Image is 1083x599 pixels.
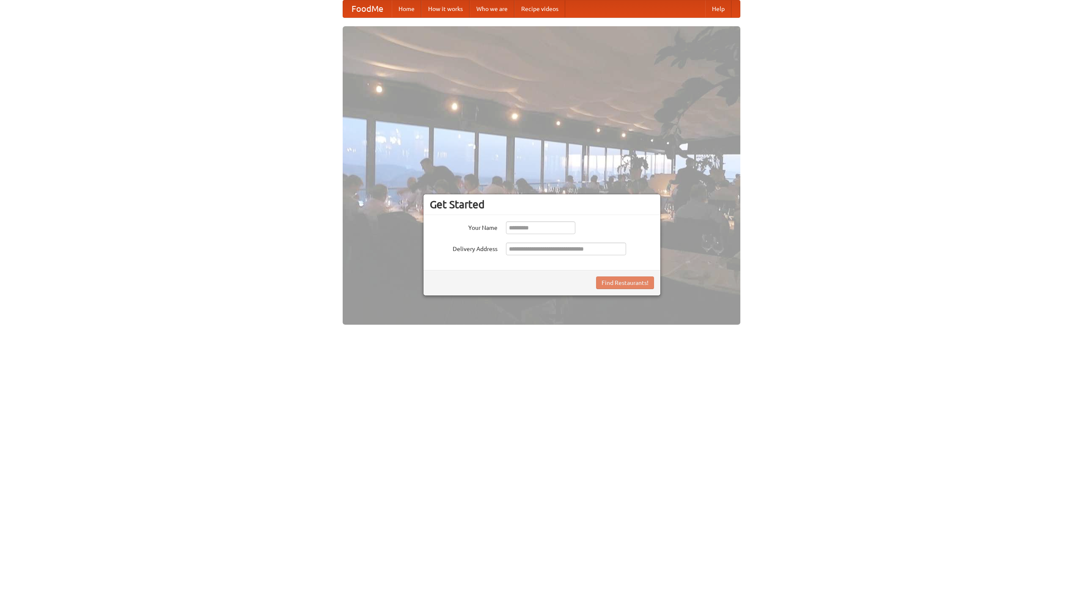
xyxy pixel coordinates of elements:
a: Home [392,0,421,17]
button: Find Restaurants! [596,276,654,289]
a: How it works [421,0,470,17]
a: Recipe videos [514,0,565,17]
h3: Get Started [430,198,654,211]
label: Delivery Address [430,243,498,253]
label: Your Name [430,221,498,232]
a: Who we are [470,0,514,17]
a: FoodMe [343,0,392,17]
a: Help [705,0,731,17]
